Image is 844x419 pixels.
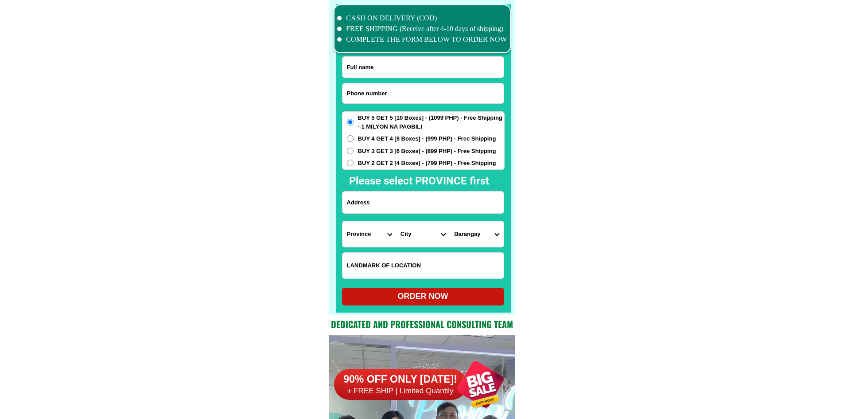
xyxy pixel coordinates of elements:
h2: Dedicated and professional consulting team [329,317,515,331]
input: Input full_name [342,57,504,78]
input: BUY 4 GET 4 [8 Boxes] - (999 PHP) - Free Shipping [347,135,354,142]
div: ORDER NOW [342,290,504,302]
input: Input address [342,192,504,213]
span: BUY 4 GET 4 [8 Boxes] - (999 PHP) - Free Shipping [358,134,496,143]
select: Select district [396,221,450,247]
li: FREE SHIPPING (Receive after 4-10 days of shipping) [337,23,507,34]
span: BUY 5 GET 5 [10 Boxes] - (1099 PHP) - Free Shipping - 1 MILYON NA PAGBILI [358,114,504,131]
span: BUY 3 GET 3 [6 Boxes] - (899 PHP) - Free Shipping [358,147,496,156]
input: BUY 2 GET 2 [4 Boxes] - (799 PHP) - Free Shipping [347,160,354,166]
input: Input LANDMARKOFLOCATION [342,253,504,278]
h6: + FREE SHIP | Limited Quantily [334,386,467,396]
input: BUY 3 GET 3 [6 Boxes] - (899 PHP) - Free Shipping [347,148,354,154]
li: COMPLETE THE FORM BELOW TO ORDER NOW [337,34,507,45]
li: CASH ON DELIVERY (COD) [337,13,507,23]
input: Input phone_number [342,83,504,103]
select: Select province [342,221,396,247]
h2: Please select PROVINCE first [349,173,585,189]
span: BUY 2 GET 2 [4 Boxes] - (799 PHP) - Free Shipping [358,159,496,168]
h6: 90% OFF ONLY [DATE]! [334,373,467,386]
select: Select commune [450,221,503,247]
input: BUY 5 GET 5 [10 Boxes] - (1099 PHP) - Free Shipping - 1 MILYON NA PAGBILI [347,119,354,125]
